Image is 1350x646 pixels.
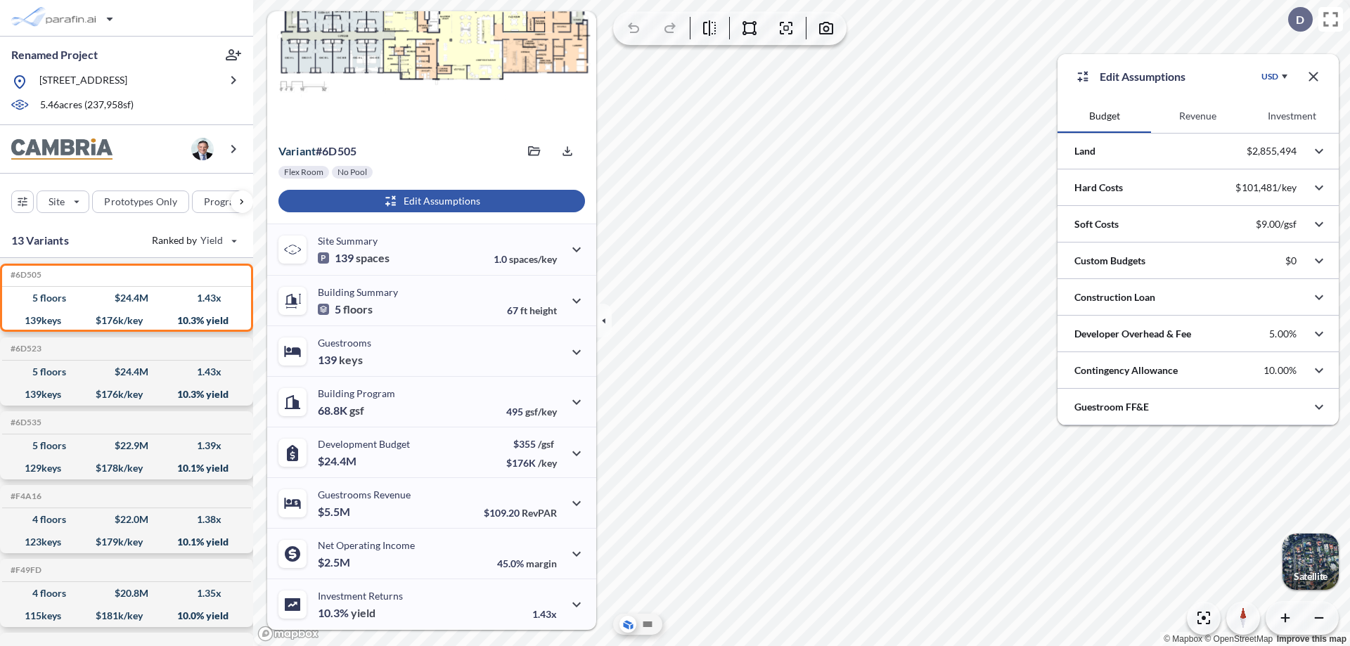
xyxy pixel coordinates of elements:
[1282,534,1339,590] button: Switcher ImageSatellite
[318,489,411,500] p: Guestrooms Revenue
[339,353,363,367] span: keys
[497,557,557,569] p: 45.0%
[1261,71,1278,82] div: USD
[278,190,585,212] button: Edit Assumptions
[11,47,98,63] p: Renamed Project
[39,73,127,91] p: [STREET_ADDRESS]
[1074,181,1123,195] p: Hard Costs
[318,337,371,349] p: Guestrooms
[318,454,359,468] p: $24.4M
[1074,363,1178,377] p: Contingency Allowance
[1245,99,1339,133] button: Investment
[1100,68,1185,85] p: Edit Assumptions
[104,195,177,209] p: Prototypes Only
[49,195,65,209] p: Site
[356,251,390,265] span: spaces
[318,353,363,367] p: 139
[529,304,557,316] span: height
[343,302,373,316] span: floors
[349,403,364,418] span: gsf
[1074,290,1155,304] p: Construction Loan
[1269,328,1297,340] p: 5.00%
[200,233,224,247] span: Yield
[538,457,557,469] span: /key
[1074,400,1149,414] p: Guestroom FF&E
[318,555,352,569] p: $2.5M
[506,438,557,450] p: $355
[318,302,373,316] p: 5
[318,235,378,247] p: Site Summary
[318,286,398,298] p: Building Summary
[337,167,367,178] p: No Pool
[318,606,375,620] p: 10.3%
[1151,99,1245,133] button: Revenue
[1235,181,1297,194] p: $101,481/key
[8,344,41,354] h5: Click to copy the code
[278,144,356,158] p: # 6d505
[318,590,403,602] p: Investment Returns
[484,507,557,519] p: $109.20
[192,190,268,213] button: Program
[284,167,323,178] p: Flex Room
[1294,571,1327,582] p: Satellite
[1277,634,1346,644] a: Improve this map
[8,270,41,280] h5: Click to copy the code
[8,565,41,575] h5: Click to copy the code
[318,387,395,399] p: Building Program
[1057,99,1151,133] button: Budget
[8,491,41,501] h5: Click to copy the code
[318,438,410,450] p: Development Budget
[1247,145,1297,157] p: $2,855,494
[318,505,352,519] p: $5.5M
[8,418,41,427] h5: Click to copy the code
[1282,534,1339,590] img: Switcher Image
[37,190,89,213] button: Site
[1296,13,1304,26] p: D
[11,232,69,249] p: 13 Variants
[494,253,557,265] p: 1.0
[191,138,214,160] img: user logo
[278,144,316,157] span: Variant
[506,406,557,418] p: 495
[525,406,557,418] span: gsf/key
[522,507,557,519] span: RevPAR
[1164,634,1202,644] a: Mapbox
[1074,327,1191,341] p: Developer Overhead & Fee
[1074,217,1119,231] p: Soft Costs
[520,304,527,316] span: ft
[318,403,364,418] p: 68.8K
[507,304,557,316] p: 67
[351,606,375,620] span: yield
[639,616,656,633] button: Site Plan
[141,229,246,252] button: Ranked by Yield
[257,626,319,642] a: Mapbox homepage
[1074,144,1095,158] p: Land
[204,195,243,209] p: Program
[11,138,112,160] img: BrandImage
[506,457,557,469] p: $176K
[1264,364,1297,377] p: 10.00%
[40,98,134,113] p: 5.46 acres ( 237,958 sf)
[526,557,557,569] span: margin
[532,608,557,620] p: 1.43x
[538,438,554,450] span: /gsf
[1256,218,1297,231] p: $9.00/gsf
[1074,254,1145,268] p: Custom Budgets
[1204,634,1273,644] a: OpenStreetMap
[318,539,415,551] p: Net Operating Income
[509,253,557,265] span: spaces/key
[318,251,390,265] p: 139
[92,190,189,213] button: Prototypes Only
[1285,254,1297,267] p: $0
[619,616,636,633] button: Aerial View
